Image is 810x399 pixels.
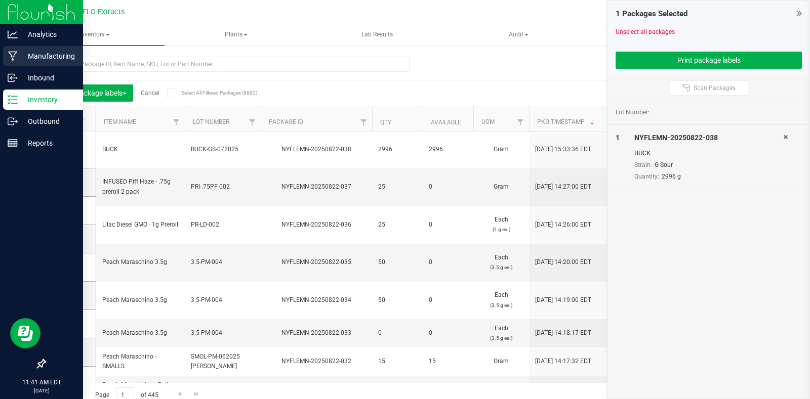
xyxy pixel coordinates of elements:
[535,295,591,305] span: [DATE] 14:19:00 EDT
[244,114,261,131] a: Filter
[449,24,589,46] a: Audit
[479,253,523,272] span: Each
[24,24,165,46] a: Inventory
[191,328,255,338] span: 3.5-PM-004
[429,328,467,338] span: 0
[102,295,179,305] span: Peach Maraschino 3.5g
[479,225,523,234] p: (1 g ea.)
[182,90,232,96] span: Select All Filtered Packages (8882)
[429,220,467,230] span: 0
[429,295,467,305] span: 0
[191,295,255,305] span: 3.5-PM-004
[53,84,133,102] button: Print package labels
[141,90,159,97] a: Cancel
[479,300,523,310] p: (3.5 g ea.)
[616,52,802,69] button: Print package labels
[102,177,179,196] span: INFUSED Piff Haze - .75g preroll 2-pack
[479,262,523,272] p: (3.5 g ea.)
[168,114,185,131] a: Filter
[269,118,303,125] a: Package ID
[104,118,136,125] a: Item Name
[18,50,78,62] p: Manufacturing
[102,328,179,338] span: Peach Maraschino 3.5g
[10,318,40,348] iframe: Resource center
[5,387,78,394] p: [DATE]
[479,290,523,309] span: Each
[259,220,374,230] div: NYFLEMN-20250822-036
[191,257,255,267] span: 3.5-PM-004
[166,24,306,46] a: Plants
[18,72,78,84] p: Inbound
[429,182,467,192] span: 0
[634,148,783,158] div: BUCK
[378,357,417,366] span: 15
[193,118,229,125] a: Lot Number
[479,182,523,192] span: Gram
[634,132,783,143] div: NYFLEMN-20250822-038
[535,357,591,366] span: [DATE] 14:17:32 EDT
[8,95,18,105] inline-svg: Inventory
[191,220,255,230] span: PR-LD-002
[634,161,652,168] span: Strain:
[380,119,391,126] a: Qty
[102,220,179,230] span: Lilac Diesel GMO - 1g Preroll
[378,295,417,305] span: 50
[429,257,467,267] span: 0
[655,161,673,168] span: G Sour
[191,145,255,154] span: BUCK-GS-072025
[479,324,523,343] span: Each
[616,28,675,35] a: Unselect all packages
[512,114,529,131] a: Filter
[8,73,18,83] inline-svg: Inbound
[102,257,179,267] span: Peach Maraschino 3.5g
[259,145,374,154] div: NYFLEMN-20250822-038
[694,84,736,92] span: Scan Packages
[259,328,374,338] div: NYFLEMN-20250822-033
[191,182,255,192] span: PRI-.75PF-002
[634,173,659,180] span: Quantity:
[429,357,467,366] span: 15
[616,108,650,117] span: Lot Number:
[348,30,407,39] span: Lab Results
[535,145,591,154] span: [DATE] 15:33:36 EDT
[479,215,523,234] span: Each
[378,182,417,192] span: 25
[535,220,591,230] span: [DATE] 14:26:00 EDT
[18,28,78,40] p: Analytics
[378,328,417,338] span: 0
[18,94,78,106] p: Inventory
[429,145,467,154] span: 2996
[378,220,417,230] span: 25
[259,357,374,366] div: NYFLEMN-20250822-032
[535,257,591,267] span: [DATE] 14:20:00 EDT
[83,8,125,16] span: FLO Extracts
[431,119,461,126] a: Available
[8,51,18,61] inline-svg: Manufacturing
[59,89,127,97] span: Print package labels
[166,25,305,45] span: Plants
[355,114,372,131] a: Filter
[8,138,18,148] inline-svg: Reports
[5,378,78,387] p: 11:41 AM EDT
[18,115,78,127] p: Outbound
[259,257,374,267] div: NYFLEMN-20250822-035
[378,257,417,267] span: 50
[8,29,18,39] inline-svg: Analytics
[259,295,374,305] div: NYFLEMN-20250822-034
[102,352,179,371] span: Peach Maraschino - SMALLS
[307,24,448,46] a: Lab Results
[590,24,730,46] a: Inventory Counts
[8,116,18,126] inline-svg: Outbound
[535,328,591,338] span: [DATE] 14:18:17 EDT
[537,118,596,125] a: Pkg Timestamp
[45,57,410,72] input: Search Package ID, Item Name, SKU, Lot or Part Number...
[662,173,681,180] span: 2996 g
[616,134,620,142] span: 1
[670,80,748,96] button: Scan Packages
[479,357,523,366] span: Gram
[481,118,495,125] a: UOM
[102,145,179,154] span: BUCK
[378,145,417,154] span: 2996
[18,137,78,149] p: Reports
